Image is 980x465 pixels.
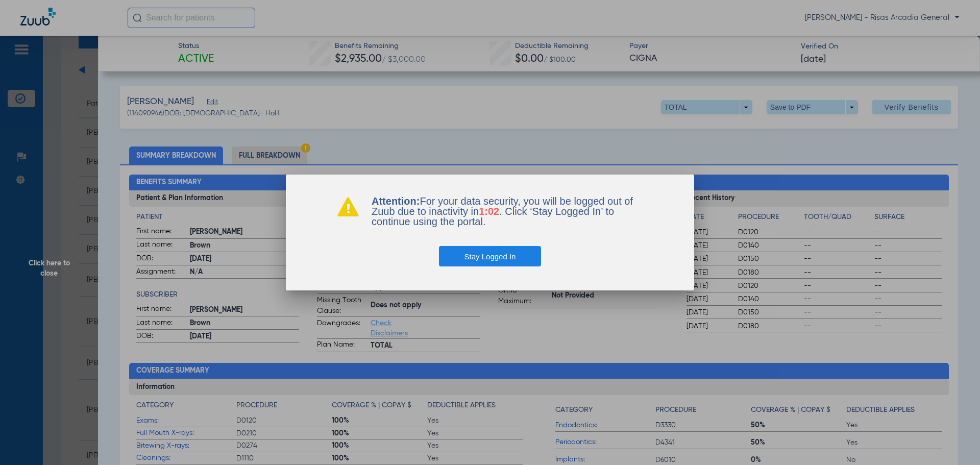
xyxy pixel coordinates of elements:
iframe: Chat Widget [929,416,980,465]
span: 1:02 [479,206,499,217]
img: warning [337,196,359,216]
button: Stay Logged In [439,246,542,266]
b: Attention: [372,195,420,207]
p: For your data security, you will be logged out of Zuub due to inactivity in . Click ‘Stay Logged ... [372,196,643,227]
